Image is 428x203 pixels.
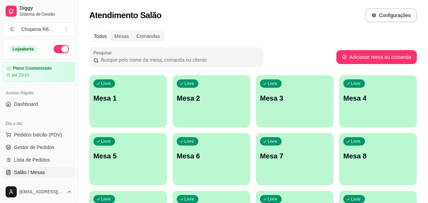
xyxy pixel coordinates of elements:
[20,189,64,195] span: [EMAIL_ADDRESS][DOMAIN_NAME]
[14,169,45,176] span: Salão / Mesas
[339,133,417,185] button: LivreMesa 8
[351,81,361,86] p: Livre
[173,133,250,185] button: LivreMesa 6
[365,8,417,22] button: Configurações
[3,87,75,99] div: Acesso Rápido
[14,101,38,108] span: Dashboard
[343,93,413,103] p: Mesa 4
[3,3,75,19] a: DiggySistema de Gestão
[268,196,277,202] p: Livre
[3,184,75,200] button: [EMAIL_ADDRESS][DOMAIN_NAME]
[14,131,62,138] span: Pedidos balcão (PDV)
[20,5,72,11] span: Diggy
[351,139,361,144] p: Livre
[177,151,246,161] p: Mesa 6
[9,45,38,53] div: Loja aberta
[256,75,334,127] button: LivreMesa 3
[3,167,75,178] a: Salão / Mesas
[89,75,167,127] button: LivreMesa 1
[3,99,75,110] a: Dashboard
[89,133,167,185] button: LivreMesa 5
[256,133,334,185] button: LivreMesa 7
[184,196,194,202] p: Livre
[99,56,259,63] input: Pesquisar
[3,179,75,190] a: Diggy Botnovo
[90,31,110,41] div: Todos
[93,151,163,161] p: Mesa 5
[268,139,277,144] p: Livre
[260,151,329,161] p: Mesa 7
[110,31,132,41] div: Mesas
[101,139,111,144] p: Livre
[351,196,361,202] p: Livre
[93,50,114,56] label: Pesquisar
[184,81,194,86] p: Livre
[13,66,52,71] article: Plano Customizado
[9,26,16,33] span: C
[101,196,111,202] p: Livre
[93,93,163,103] p: Mesa 1
[184,139,194,144] p: Livre
[133,31,164,41] div: Comandas
[3,22,75,36] button: Select a team
[339,75,417,127] button: LivreMesa 4
[20,11,72,17] span: Sistema de Gestão
[21,26,53,33] div: Choperia R8 ...
[89,10,161,21] h2: Atendimento Salão
[260,93,329,103] p: Mesa 3
[268,81,277,86] p: Livre
[14,144,54,151] span: Gestor de Pedidos
[3,142,75,153] a: Gestor de Pedidos
[101,81,111,86] p: Livre
[12,72,29,78] article: até 20/10
[177,93,246,103] p: Mesa 2
[3,129,75,140] button: Pedidos balcão (PDV)
[343,151,413,161] p: Mesa 8
[54,45,69,53] button: Alterar Status
[3,118,75,129] div: Dia a dia
[173,75,250,127] button: LivreMesa 2
[336,50,417,64] button: Adicionar mesa ou comanda
[3,154,75,165] a: Lista de Pedidos
[3,62,75,82] a: Plano Customizadoaté 20/10
[14,156,50,163] span: Lista de Pedidos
